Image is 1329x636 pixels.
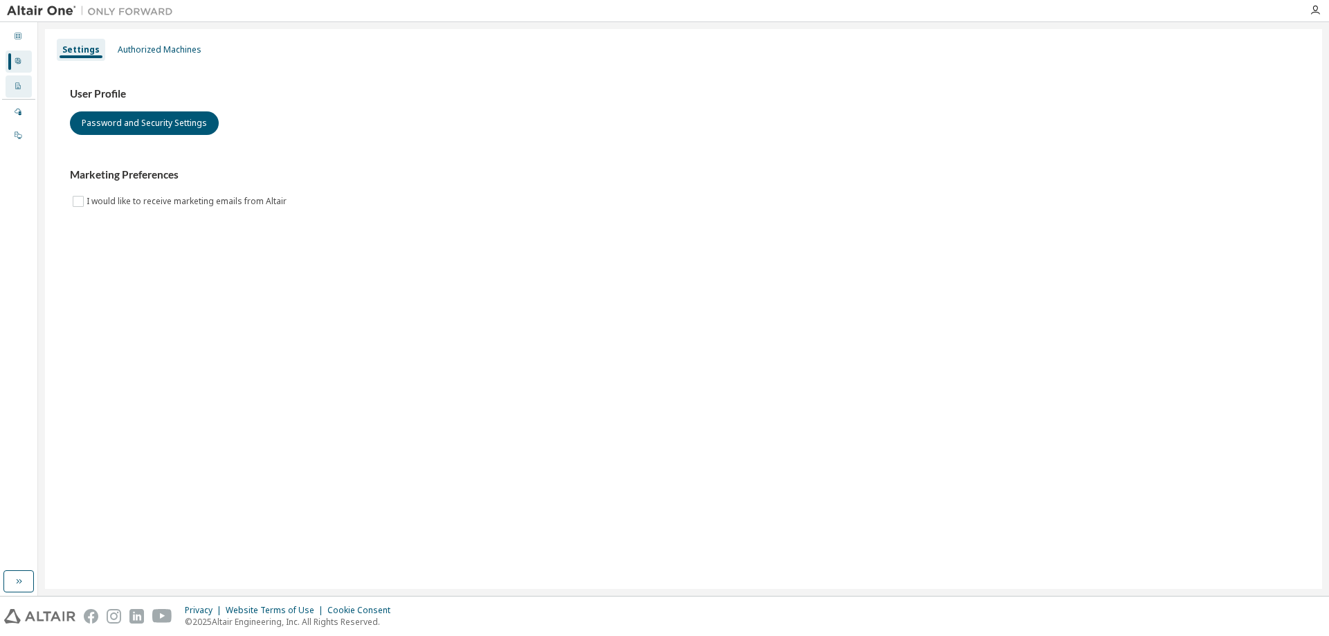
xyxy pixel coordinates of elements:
[70,111,219,135] button: Password and Security Settings
[6,26,32,48] div: Dashboard
[6,101,32,123] div: Managed
[7,4,180,18] img: Altair One
[118,44,201,55] div: Authorized Machines
[226,605,327,616] div: Website Terms of Use
[6,51,32,73] div: User Profile
[6,75,32,98] div: Company Profile
[87,193,289,210] label: I would like to receive marketing emails from Altair
[70,168,1297,182] h3: Marketing Preferences
[107,609,121,624] img: instagram.svg
[4,609,75,624] img: altair_logo.svg
[70,87,1297,101] h3: User Profile
[84,609,98,624] img: facebook.svg
[129,609,144,624] img: linkedin.svg
[62,44,100,55] div: Settings
[6,125,32,147] div: On Prem
[185,605,226,616] div: Privacy
[152,609,172,624] img: youtube.svg
[327,605,399,616] div: Cookie Consent
[185,616,399,628] p: © 2025 Altair Engineering, Inc. All Rights Reserved.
